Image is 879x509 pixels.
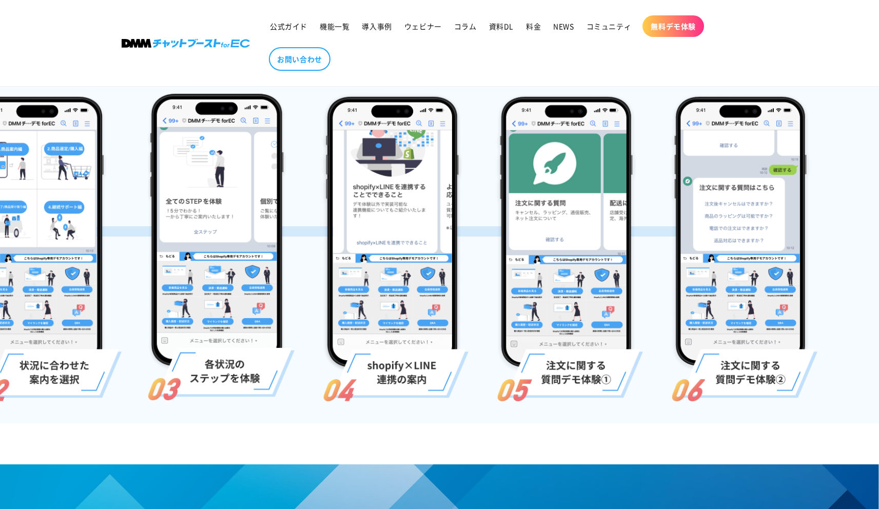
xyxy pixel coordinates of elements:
[144,89,295,401] img: 各状況のステップを体験
[122,39,250,48] img: 株式会社DMM Boost
[264,15,314,37] a: 公式ガイド
[314,15,356,37] a: 機能一覧
[483,15,520,37] a: 資料DL
[356,15,398,37] a: 導入事例
[642,15,704,37] a: 無料デモ体験
[317,89,469,401] img: shopify×LINE連携の案内
[269,47,330,71] a: お問い合わせ
[587,22,632,31] span: コミュニティ
[454,22,477,31] span: コラム
[520,15,547,37] a: 料金
[547,15,580,37] a: NEWS
[553,22,574,31] span: NEWS
[270,22,307,31] span: 公式ガイド
[526,22,541,31] span: 料金
[362,22,392,31] span: 導入事例
[491,89,643,401] img: 注文に関する質問デモ体験①
[404,22,442,31] span: ウェビナー
[489,22,514,31] span: 資料DL
[666,89,817,401] img: 注文に関する質問デモ体験②
[580,15,638,37] a: コミュニティ
[651,22,696,31] span: 無料デモ体験
[277,54,322,64] span: お問い合わせ
[448,15,483,37] a: コラム
[320,22,349,31] span: 機能一覧
[398,15,448,37] a: ウェビナー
